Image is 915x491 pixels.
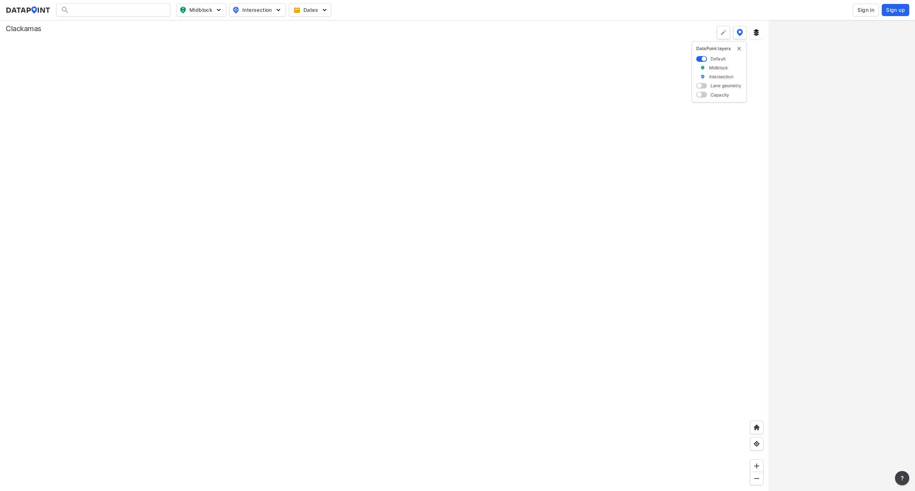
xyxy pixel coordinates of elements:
[176,3,226,17] button: Midblock
[750,437,763,451] div: View my location
[895,471,909,485] button: more
[717,26,730,39] div: Polygon tool
[289,3,331,17] button: Dates
[709,65,728,71] label: Midblock
[6,24,41,34] div: Clackamas
[880,4,909,16] a: Sign up
[733,26,747,39] button: DataPoint layers
[750,421,763,434] div: Home
[696,46,742,51] p: DataPoint layers
[700,65,705,71] img: marker_Midblock.5ba75e30.svg
[232,6,240,14] img: map_pin_int.54838e6b.svg
[229,3,286,17] button: Intersection
[295,6,327,14] span: Dates
[753,462,760,470] img: ZvzfEJKXnyWIrJytrsY285QMwk63cM6Drc+sIAAAAASUVORK5CYII=
[293,6,301,14] img: calendar-gold.39a51dde.svg
[736,46,742,51] button: delete
[275,6,282,14] img: 5YPKRKmlfpI5mqlR8AD95paCi+0kK1fRFDJSaMmawlwaeJcJwk9O2fotCW5ve9gAAAAASUVORK5CYII=
[882,4,909,16] button: Sign up
[857,6,874,14] span: Sign in
[737,29,743,36] img: data-point-layers.37681fc9.svg
[851,4,880,16] a: Sign in
[179,6,187,14] img: map_pin_mid.602f9df1.svg
[853,4,879,16] button: Sign in
[179,6,222,14] span: Midblock
[750,459,763,473] div: Zoom in
[899,474,905,482] span: ?
[711,92,729,98] label: Capacity
[750,472,763,485] div: Zoom out
[215,6,222,14] img: 5YPKRKmlfpI5mqlR8AD95paCi+0kK1fRFDJSaMmawlwaeJcJwk9O2fotCW5ve9gAAAAASUVORK5CYII=
[321,6,328,14] img: 5YPKRKmlfpI5mqlR8AD95paCi+0kK1fRFDJSaMmawlwaeJcJwk9O2fotCW5ve9gAAAAASUVORK5CYII=
[6,6,50,14] img: dataPointLogo.9353c09d.svg
[886,6,905,14] span: Sign up
[720,29,727,36] img: +Dz8AAAAASUVORK5CYII=
[711,56,726,62] label: Default
[753,440,760,447] img: zeq5HYn9AnE9l6UmnFLPAAAAAElFTkSuQmCC
[753,29,760,36] img: layers.ee07997e.svg
[753,424,760,431] img: +XpAUvaXAN7GudzAAAAAElFTkSuQmCC
[700,74,705,80] img: marker_Intersection.6861001b.svg
[232,6,281,14] span: Intersection
[750,26,763,39] button: External layers
[736,46,742,51] img: close-external-leyer.3061a1c7.svg
[753,475,760,482] img: MAAAAAElFTkSuQmCC
[711,83,741,89] label: Lane geometry
[709,74,733,80] label: Intersection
